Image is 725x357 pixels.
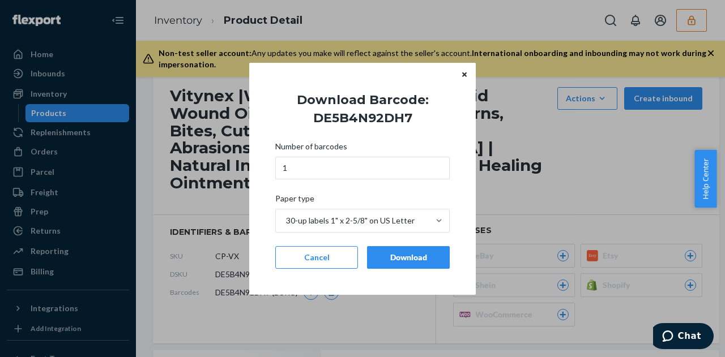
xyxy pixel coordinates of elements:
button: Download [367,246,450,269]
input: Number of barcodes [275,157,450,179]
h1: Download Barcode: DE5B4N92DH7 [266,91,459,127]
input: Paper type30-up labels 1" x 2-5/8" on US Letter [285,215,286,226]
div: Download [377,252,440,263]
span: Paper type [275,193,314,209]
button: Cancel [275,246,358,269]
span: Chat [25,8,48,18]
div: 30-up labels 1" x 2-5/8" on US Letter [286,215,415,226]
button: Close [459,68,470,81]
span: Number of barcodes [275,141,347,157]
